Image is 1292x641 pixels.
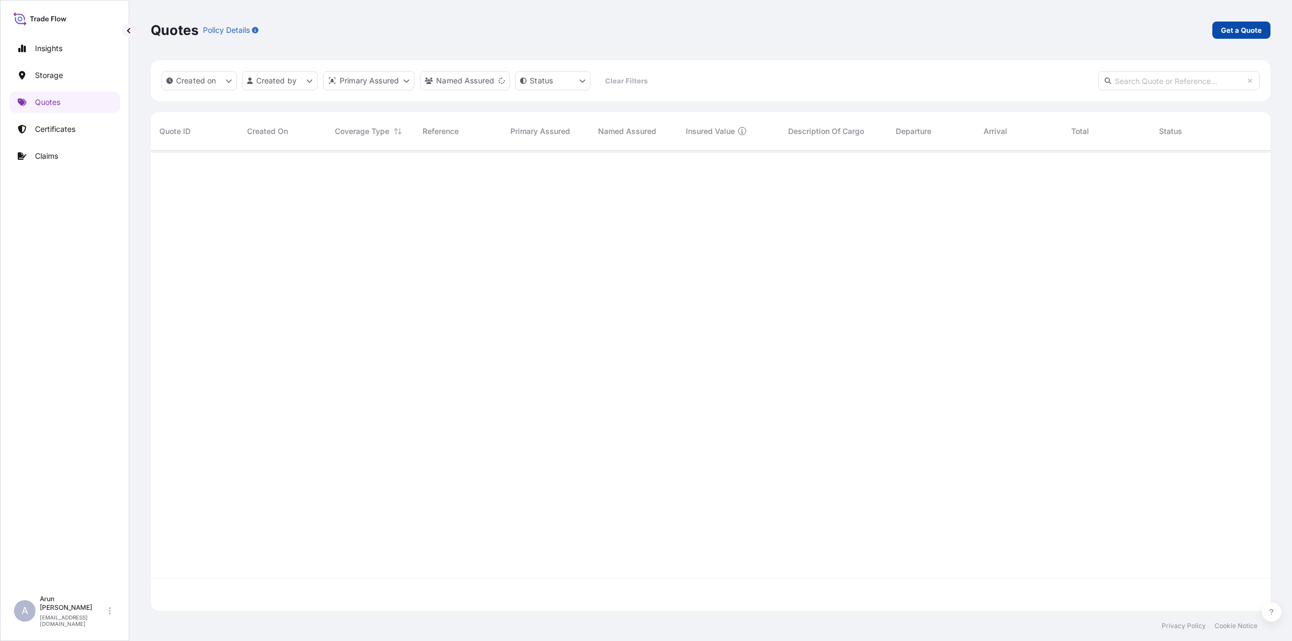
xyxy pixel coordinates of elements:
button: certificateStatus Filter options [515,71,591,90]
p: Insights [35,43,62,54]
a: Cookie Notice [1214,622,1258,630]
p: Created by [256,75,297,86]
span: Insured Value [686,126,735,137]
span: Coverage Type [335,126,389,137]
span: Quote ID [159,126,191,137]
p: Created on [176,75,216,86]
span: Total [1071,126,1089,137]
p: Named Assured [436,75,494,86]
input: Search Quote or Reference... [1098,71,1260,90]
a: Privacy Policy [1162,622,1206,630]
p: Claims [35,151,58,161]
p: Clear Filters [605,75,648,86]
span: Departure [896,126,931,137]
p: Status [530,75,553,86]
button: Clear Filters [596,72,656,89]
span: Named Assured [598,126,656,137]
button: Sort [391,125,404,138]
span: Created On [247,126,288,137]
p: Get a Quote [1221,25,1262,36]
span: Primary Assured [510,126,570,137]
button: createdOn Filter options [161,71,237,90]
p: Primary Assured [340,75,399,86]
span: Status [1159,126,1182,137]
button: cargoOwner Filter options [420,71,510,90]
a: Storage [9,65,120,86]
a: Certificates [9,118,120,140]
p: Storage [35,70,63,81]
a: Quotes [9,91,120,113]
span: Description Of Cargo [788,126,864,137]
p: Policy Details [203,25,250,36]
button: distributor Filter options [323,71,415,90]
p: [EMAIL_ADDRESS][DOMAIN_NAME] [40,614,107,627]
a: Insights [9,38,120,59]
span: A [22,605,28,616]
a: Claims [9,145,120,167]
p: Certificates [35,124,75,135]
span: Reference [423,126,459,137]
a: Get a Quote [1212,22,1270,39]
p: Quotes [151,22,199,39]
p: Quotes [35,97,60,108]
button: createdBy Filter options [242,71,318,90]
span: Arrival [984,126,1007,137]
p: Arun [PERSON_NAME] [40,595,107,612]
